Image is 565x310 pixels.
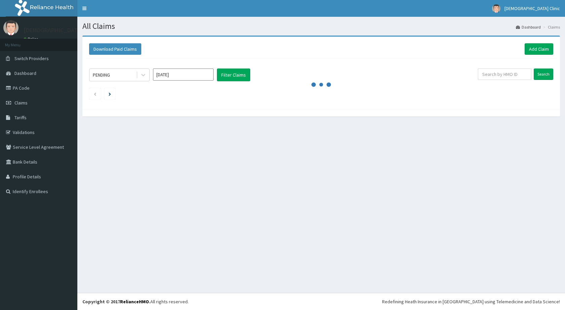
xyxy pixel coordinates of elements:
div: Redefining Heath Insurance in [GEOGRAPHIC_DATA] using Telemedicine and Data Science! [382,298,560,305]
a: Next page [109,91,111,97]
img: User Image [3,20,18,35]
button: Filter Claims [217,69,250,81]
span: Switch Providers [14,55,49,61]
input: Select Month and Year [153,69,214,81]
a: Online [24,37,40,41]
img: User Image [492,4,500,13]
a: RelianceHMO [120,299,149,305]
span: Dashboard [14,70,36,76]
a: Previous page [93,91,97,97]
p: [DEMOGRAPHIC_DATA] Clinic [24,27,99,33]
div: PENDING [93,72,110,78]
svg: audio-loading [311,75,331,95]
li: Claims [541,24,560,30]
input: Search by HMO ID [478,69,531,80]
button: Download Paid Claims [89,43,141,55]
strong: Copyright © 2017 . [82,299,150,305]
footer: All rights reserved. [77,293,565,310]
span: [DEMOGRAPHIC_DATA] Clinic [504,5,560,11]
a: Dashboard [516,24,541,30]
a: Add Claim [525,43,553,55]
span: Claims [14,100,28,106]
input: Search [534,69,553,80]
span: Tariffs [14,115,27,121]
h1: All Claims [82,22,560,31]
